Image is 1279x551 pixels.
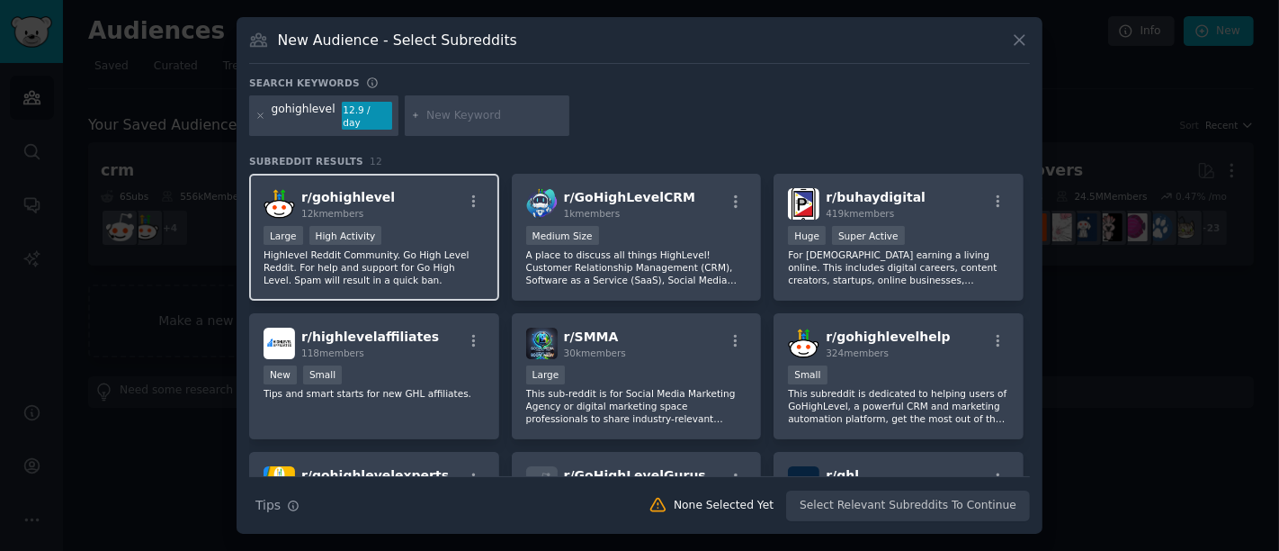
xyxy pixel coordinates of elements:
p: Tips and smart starts for new GHL affiliates. [264,387,485,400]
p: This sub-reddit is for Social Media Marketing Agency or digital marketing space professionals to ... [526,387,747,425]
p: For [DEMOGRAPHIC_DATA] earning a living online. This includes digital careers, content creators, ... [788,248,1009,286]
span: 12k members [301,208,363,219]
button: Tips [249,490,306,521]
div: gohighlevel [272,102,335,131]
div: Small [303,366,342,384]
div: 12.9 / day [342,102,392,131]
span: r/ gohighlevelhelp [826,330,950,344]
div: None Selected Yet [674,498,774,514]
div: High Activity [309,226,382,245]
div: Medium Size [526,226,599,245]
p: A place to discuss all things HighLevel! Customer Relationship Management (CRM), Software as a Se... [526,248,747,286]
img: gohighlevel [264,188,295,220]
h3: Search keywords [249,77,360,89]
span: 419k members [826,208,894,219]
div: New [264,366,297,384]
div: Large [264,226,303,245]
img: buhaydigital [788,188,819,220]
span: 118 members [301,348,364,358]
div: Huge [788,226,826,245]
img: gohighlevelhelp [788,328,819,359]
img: gohighlevelexperts [264,466,295,498]
div: Super Active [832,226,905,245]
span: r/ SMMA [564,330,619,344]
img: GoHighLevelCRM [526,188,558,220]
span: 30k members [564,348,626,358]
span: Subreddit Results [249,155,363,167]
h3: New Audience - Select Subreddits [278,31,517,50]
p: Highlevel Reddit Community. Go High Level Reddit. For help and support for Go High Level. Spam wi... [264,248,485,286]
img: ghl [788,466,819,498]
p: This subreddit is dedicated to helping users of GoHighLevel, a powerful CRM and marketing automat... [788,387,1009,425]
span: r/ buhaydigital [826,190,926,204]
div: Large [526,366,566,384]
img: SMMA [526,328,558,359]
span: r/ GoHighLevelGurus [564,468,706,483]
img: highlevelaffiliates [264,328,295,359]
span: r/ highlevelaffiliates [301,330,439,344]
span: 12 [370,156,382,167]
span: Tips [255,496,281,515]
span: r/ GoHighLevelCRM [564,190,695,204]
span: r/ ghl [826,468,859,483]
span: r/ gohighlevel [301,190,395,204]
input: New Keyword [426,108,563,124]
div: Small [788,366,827,384]
span: 324 members [826,348,889,358]
span: 1k members [564,208,621,219]
span: r/ gohighlevelexperts [301,468,449,483]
